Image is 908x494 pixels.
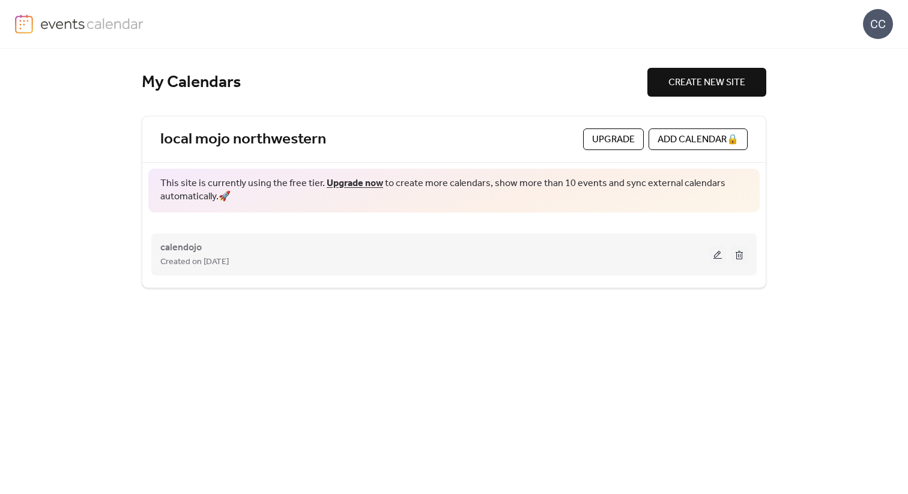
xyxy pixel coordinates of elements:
span: This site is currently using the free tier. to create more calendars, show more than 10 events an... [160,177,748,204]
span: Created on [DATE] [160,255,229,270]
span: CREATE NEW SITE [668,76,745,90]
a: calendojo [160,244,202,251]
button: CREATE NEW SITE [647,68,766,97]
a: Upgrade now [327,174,383,193]
button: Upgrade [583,128,644,150]
span: calendojo [160,241,202,255]
img: logo [15,14,33,34]
span: Upgrade [592,133,635,147]
img: logo-type [40,14,144,32]
div: CC [863,9,893,39]
a: local mojo northwestern [160,130,326,149]
div: My Calendars [142,72,647,93]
